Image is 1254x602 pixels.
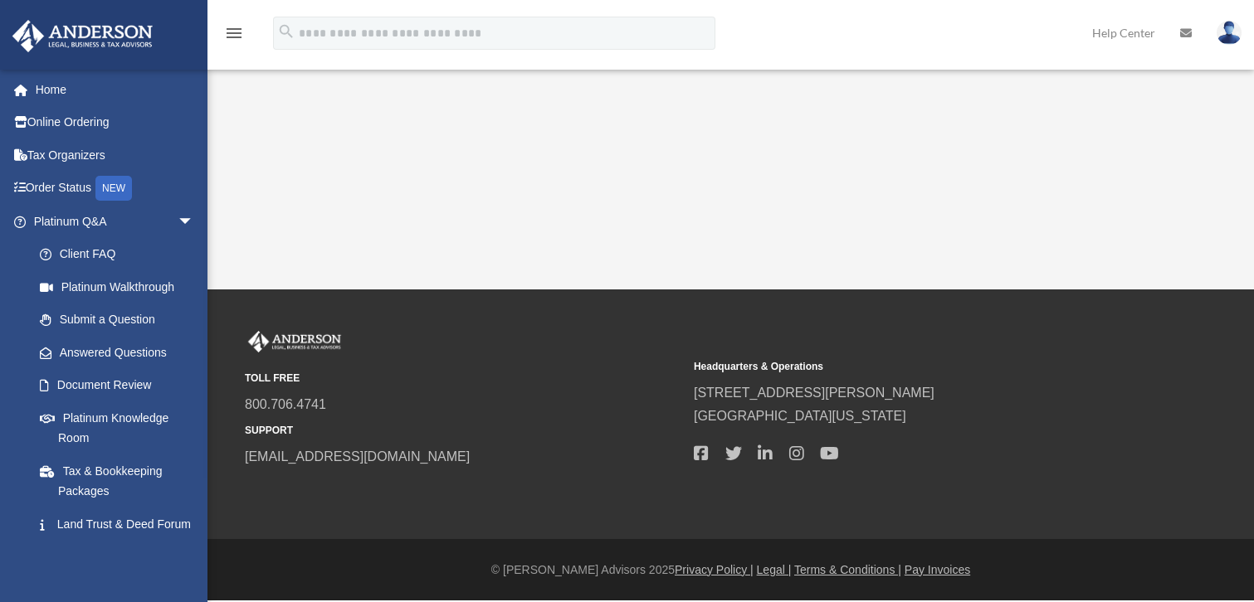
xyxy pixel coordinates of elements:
[23,270,219,303] a: Platinum Walkthrough
[23,303,219,337] a: Submit a Question
[694,358,1131,376] small: Headquarters & Operations
[12,106,219,139] a: Online Ordering
[7,20,158,52] img: Anderson Advisors Platinum Portal
[23,507,219,541] a: Land Trust & Deed Forum
[675,563,754,576] a: Privacy Policy |
[1217,21,1242,45] img: User Pic
[23,541,219,574] a: Portal Feedback
[794,563,901,576] a: Terms & Conditions |
[23,454,219,507] a: Tax & Bookkeeping Packages
[23,401,219,454] a: Platinum Knowledge Room
[245,397,326,411] a: 800.706.4741
[207,560,1254,580] div: © [PERSON_NAME] Advisors 2025
[12,73,219,106] a: Home
[694,386,934,400] a: [STREET_ADDRESS][PERSON_NAME]
[245,331,344,352] img: Anderson Advisors Platinum Portal
[245,422,682,439] small: SUPPORT
[23,336,219,369] a: Answered Questions
[277,22,295,41] i: search
[757,563,792,576] a: Legal |
[23,238,219,271] a: Client FAQ
[12,205,219,238] a: Platinum Q&Aarrow_drop_down
[905,563,970,576] a: Pay Invoices
[12,138,219,172] a: Tax Organizers
[694,409,906,423] a: [GEOGRAPHIC_DATA][US_STATE]
[224,23,244,43] i: menu
[245,449,470,464] a: [EMAIL_ADDRESS][DOMAIN_NAME]
[12,172,219,206] a: Order StatusNEW
[95,176,132,201] div: NEW
[224,29,244,43] a: menu
[178,205,211,239] span: arrow_drop_down
[23,369,211,402] a: Document Review
[245,370,682,387] small: TOLL FREE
